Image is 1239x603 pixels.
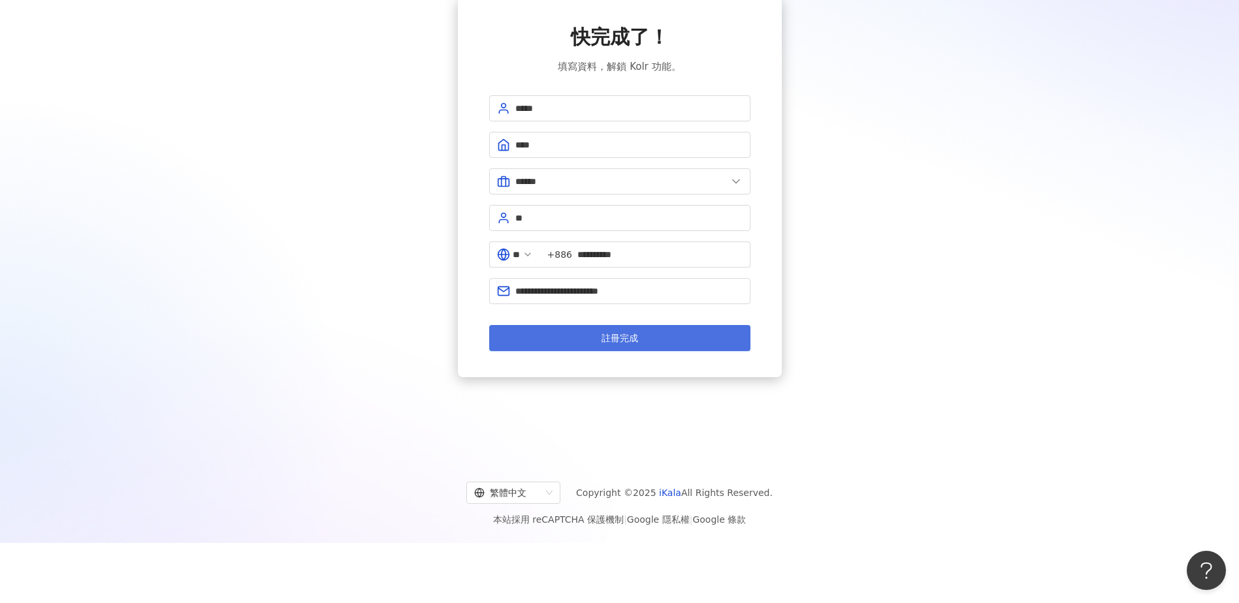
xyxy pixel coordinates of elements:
span: 註冊完成 [602,333,638,343]
a: Google 隱私權 [627,514,690,525]
span: | [624,514,627,525]
div: 繁體中文 [474,482,541,503]
button: 註冊完成 [489,325,750,351]
span: 快完成了！ [571,23,669,51]
span: +886 [547,247,572,262]
span: Copyright © 2025 All Rights Reserved. [576,485,773,501]
span: 填寫資料，解鎖 Kolr 功能。 [558,59,681,74]
span: | [690,514,693,525]
span: 本站採用 reCAPTCHA 保護機制 [493,512,746,527]
iframe: Help Scout Beacon - Open [1187,551,1226,590]
a: iKala [659,487,681,498]
a: Google 條款 [692,514,746,525]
